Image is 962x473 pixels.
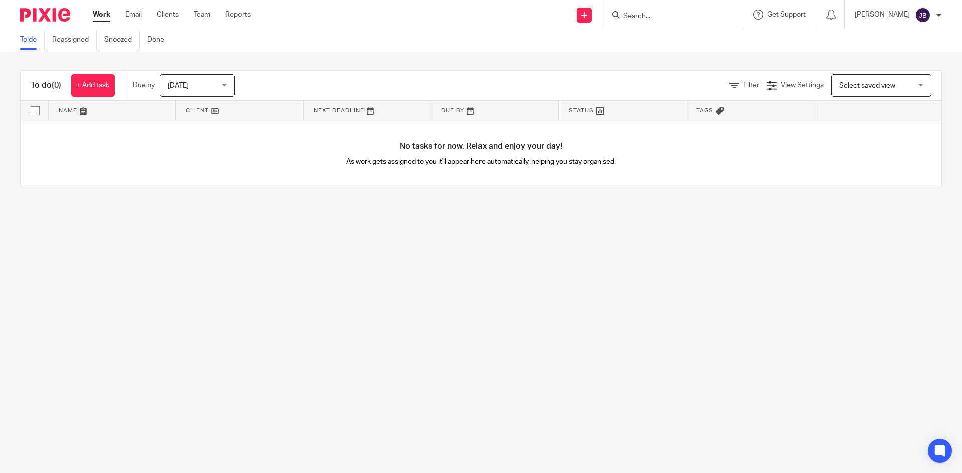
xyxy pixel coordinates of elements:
[52,81,61,89] span: (0)
[157,10,179,20] a: Clients
[915,7,931,23] img: svg%3E
[696,108,713,113] span: Tags
[743,82,759,89] span: Filter
[767,11,806,18] span: Get Support
[168,82,189,89] span: [DATE]
[225,10,251,20] a: Reports
[20,8,70,22] img: Pixie
[52,30,97,50] a: Reassigned
[71,74,115,97] a: + Add task
[21,141,941,152] h4: No tasks for now. Relax and enjoy your day!
[194,10,210,20] a: Team
[855,10,910,20] p: [PERSON_NAME]
[251,157,711,167] p: As work gets assigned to you it'll appear here automatically, helping you stay organised.
[133,80,155,90] p: Due by
[781,82,824,89] span: View Settings
[104,30,140,50] a: Snoozed
[125,10,142,20] a: Email
[31,80,61,91] h1: To do
[147,30,172,50] a: Done
[20,30,45,50] a: To do
[93,10,110,20] a: Work
[839,82,895,89] span: Select saved view
[622,12,712,21] input: Search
